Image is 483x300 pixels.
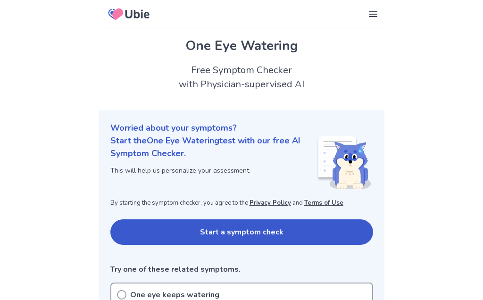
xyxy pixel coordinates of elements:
p: Worried about your symptoms? [110,122,373,134]
button: Start a symptom check [110,219,373,245]
p: By starting the symptom checker, you agree to the and [110,199,373,208]
img: Shiba [316,136,371,189]
a: Terms of Use [304,199,343,207]
p: Start the One Eye Watering test with our free AI Symptom Checker. [110,134,316,160]
p: Try one of these related symptoms. [110,264,373,275]
p: This will help us personalize your assessment. [110,166,316,175]
a: Privacy Policy [250,199,291,207]
h2: Free Symptom Checker with Physician-supervised AI [99,63,384,92]
h1: One Eye Watering [110,36,373,56]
